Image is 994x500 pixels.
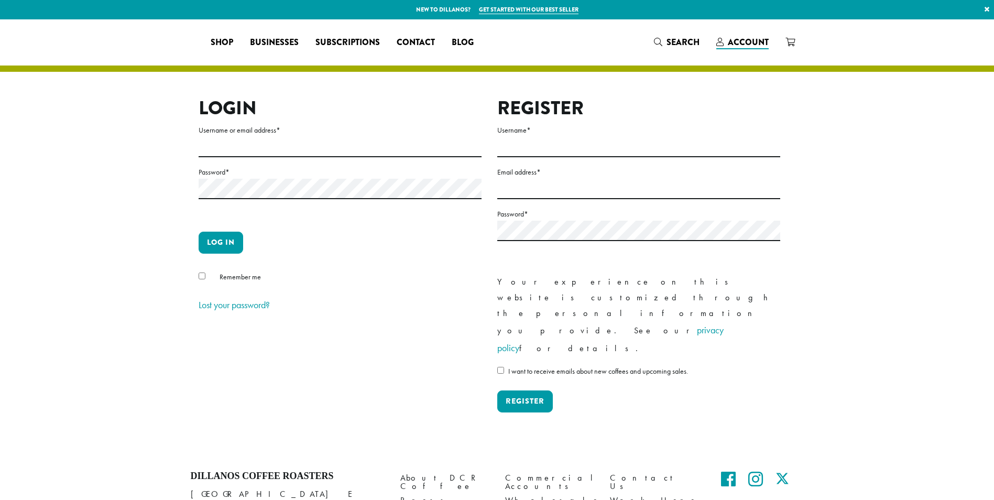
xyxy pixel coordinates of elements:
label: Email address [497,166,780,179]
a: Contact Us [610,471,699,493]
a: Search [646,34,708,51]
a: About DCR Coffee [400,471,489,493]
p: Your experience on this website is customized through the personal information you provide. See o... [497,274,780,357]
h2: Register [497,97,780,119]
span: Account [728,36,769,48]
button: Register [497,390,553,412]
a: Get started with our best seller [479,5,578,14]
input: I want to receive emails about new coffees and upcoming sales. [497,367,504,374]
a: Commercial Accounts [505,471,594,493]
span: Subscriptions [315,36,380,49]
span: Businesses [250,36,299,49]
span: I want to receive emails about new coffees and upcoming sales. [508,366,688,376]
a: Shop [202,34,242,51]
a: privacy policy [497,324,724,354]
label: Password [199,166,482,179]
span: Shop [211,36,233,49]
label: Username or email address [199,124,482,137]
span: Blog [452,36,474,49]
h4: Dillanos Coffee Roasters [191,471,385,482]
h2: Login [199,97,482,119]
span: Remember me [220,272,261,281]
span: Search [667,36,700,48]
span: Contact [397,36,435,49]
a: Lost your password? [199,299,270,311]
label: Username [497,124,780,137]
button: Log in [199,232,243,254]
label: Password [497,208,780,221]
